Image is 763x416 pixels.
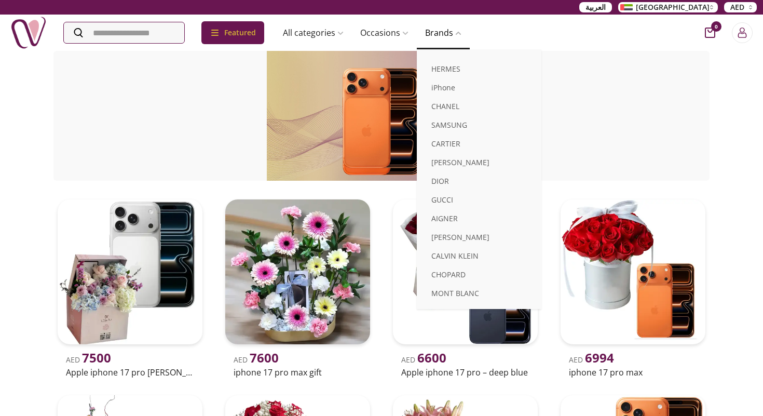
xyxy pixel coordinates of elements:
button: [GEOGRAPHIC_DATA] [618,2,718,12]
span: AED [569,355,614,365]
span: AED [234,355,279,365]
a: MONT BLANC [417,284,541,303]
img: uae-gifts-iPhone 17 Pro Max GIFT [225,199,370,344]
div: Featured [201,21,264,44]
a: YLS [417,303,541,321]
span: AED [401,355,446,365]
a: uae-gifts-Apple iPhone 17 Pro Max Silver GIFTAED 7500Apple iphone 17 pro [PERSON_NAME] gift [53,195,207,381]
button: Login [732,22,753,43]
h2: Apple iphone 17 pro – deep blue [401,366,529,379]
a: HERMES [417,60,541,78]
a: CHOPARD [417,265,541,284]
h2: Apple iphone 17 pro [PERSON_NAME] gift [66,366,194,379]
a: CHANEL [417,97,541,116]
span: [GEOGRAPHIC_DATA] [636,2,710,12]
a: CARTIER [417,135,541,153]
a: uae-gifts-iPhone 17 Pro Max GIFTAED 7600iphone 17 pro max gift [221,195,374,381]
img: uae-gifts-Apple iPhone 17 Pro – Deep Blue [393,199,538,344]
a: SAMSUNG [417,116,541,135]
a: Occasions [352,22,417,43]
a: Brands [417,22,470,43]
h2: iphone 17 pro max gift [234,366,362,379]
span: 6994 [585,349,614,366]
span: 7500 [82,349,111,366]
img: uae-gifts-iPhone 17 Pro Max [561,199,705,344]
span: 6600 [417,349,446,366]
span: AED [66,355,111,365]
img: uae-gifts-Apple iPhone 17 Pro Max Silver GIFT [58,199,202,344]
button: cart-button [705,28,715,38]
a: CALVIN KLEIN [417,247,541,265]
span: AED [730,2,744,12]
span: 0 [711,21,721,32]
input: Search [64,22,184,43]
h2: iphone 17 pro max [569,366,697,379]
a: uae-gifts-Apple iPhone 17 Pro – Deep BlueAED 6600Apple iphone 17 pro – deep blue [389,195,542,381]
a: All categories [275,22,352,43]
a: DIOR [417,172,541,191]
img: Arabic_dztd3n.png [620,4,633,10]
img: Nigwa-uae-gifts [10,15,47,51]
a: iPhone [417,78,541,97]
a: uae-gifts-iPhone 17 Pro MaxAED 6994iphone 17 pro max [556,195,710,381]
a: [PERSON_NAME] [417,153,541,172]
span: 7600 [250,349,279,366]
a: GUCCI [417,191,541,209]
a: AIGNER [417,209,541,228]
span: العربية [585,2,606,12]
button: AED [724,2,757,12]
a: [PERSON_NAME] [417,228,541,247]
